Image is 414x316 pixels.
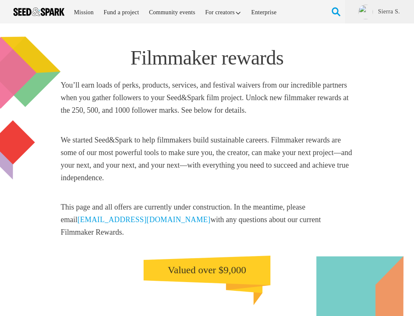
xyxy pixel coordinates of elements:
[61,79,353,117] h5: You’ll earn loads of perks, products, services, and festival waivers from our incredible partners...
[61,201,353,238] h5: This page and all offers are currently under construction. In the meantime, please email with any...
[61,134,353,184] h5: We started Seed&Spark to help filmmakers build sustainable careers. Filmmaker rewards are some of...
[378,8,401,16] a: Sierra S.
[77,215,211,224] a: [EMAIL_ADDRESS][DOMAIN_NAME]
[100,3,143,21] a: Fund a project
[61,45,353,70] h1: Filmmaker rewards
[145,3,199,21] a: Community events
[358,5,373,19] img: ACg8ocJdtGCfzyqodryINej5_XHaMZcLnJhWEGKAlf8yZ2_0wSsqVaOh=s96-c
[70,3,98,21] a: Mission
[168,264,246,275] span: Valued over $9,000
[201,3,245,21] a: For creators
[13,8,64,16] img: Seed amp; Spark
[247,3,281,21] a: Enterprise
